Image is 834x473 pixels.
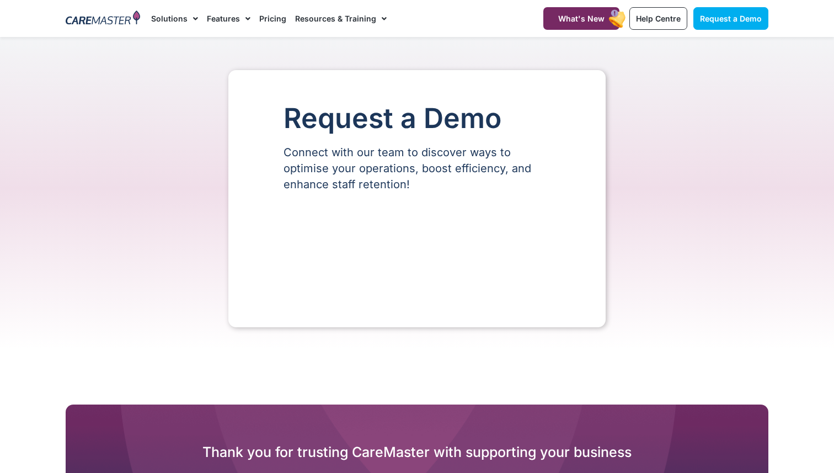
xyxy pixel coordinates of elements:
[558,14,605,23] span: What's New
[284,145,550,193] p: Connect with our team to discover ways to optimise your operations, boost efficiency, and enhance...
[66,443,768,461] h2: Thank you for trusting CareMaster with supporting your business
[284,103,550,134] h1: Request a Demo
[629,7,687,30] a: Help Centre
[66,10,140,27] img: CareMaster Logo
[693,7,768,30] a: Request a Demo
[284,211,550,294] iframe: Form 0
[700,14,762,23] span: Request a Demo
[636,14,681,23] span: Help Centre
[543,7,619,30] a: What's New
